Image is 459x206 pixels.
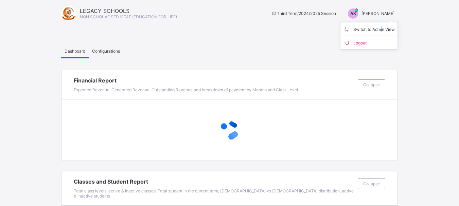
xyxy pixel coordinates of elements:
span: LEGACY SCHOOLS [80,7,177,14]
span: AK [350,11,356,16]
span: [PERSON_NAME] [361,11,394,16]
li: dropdown-list-item-name-0 [340,22,398,36]
span: Switch to Admin View [343,25,395,33]
span: Expected Revenue, Generated Revenue, Outstanding Revenue and breakdown of payment by Months and C... [74,87,298,92]
span: NON SCHOLAE SED VITAE (EDUCATION FOR LIFE) [80,14,177,19]
span: Collapse [363,181,380,186]
span: Logout [343,39,395,46]
span: Collapse [363,82,380,87]
span: Configurations [92,49,120,54]
li: dropdown-list-item-buttom-1 [340,36,398,49]
span: Total class levels, active & inactive classes, Total student in the current term, [DEMOGRAPHIC_DA... [74,188,354,199]
span: Classes and Student Report [74,178,354,185]
span: Financial Report [74,77,354,84]
span: session/term information [271,11,336,16]
span: Dashboard [65,49,85,54]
